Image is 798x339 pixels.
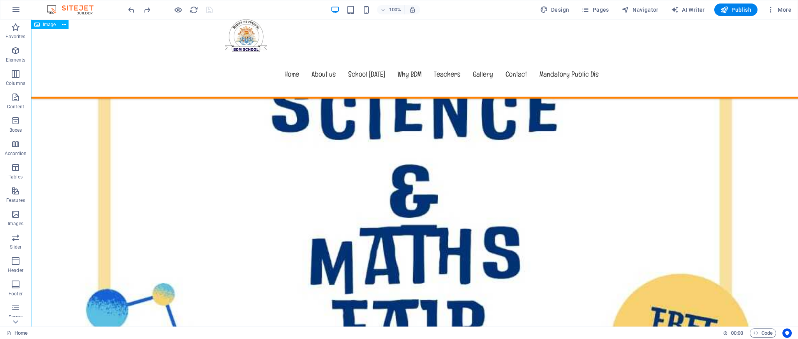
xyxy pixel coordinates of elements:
[767,6,791,14] span: More
[540,6,569,14] span: Design
[720,6,751,14] span: Publish
[143,5,151,14] i: Redo: Change image (Ctrl+Y, ⌘+Y)
[189,5,198,14] button: reload
[753,328,773,338] span: Code
[581,6,609,14] span: Pages
[537,4,573,16] button: Design
[7,104,24,110] p: Content
[142,5,151,14] button: redo
[5,34,25,40] p: Favorites
[9,314,23,320] p: Forms
[750,328,776,338] button: Code
[736,330,738,336] span: :
[6,197,25,203] p: Features
[409,6,416,13] i: On resize automatically adjust zoom level to fit chosen device.
[10,244,22,250] p: Slider
[622,6,659,14] span: Navigator
[127,5,136,14] button: undo
[714,4,757,16] button: Publish
[45,5,103,14] img: Editor Logo
[127,5,136,14] i: Undo: Change link (Ctrl+Z)
[189,5,198,14] i: Reload page
[9,127,22,133] p: Boxes
[8,221,24,227] p: Images
[764,4,794,16] button: More
[8,267,23,274] p: Header
[723,328,743,338] h6: Session time
[43,22,56,27] span: Image
[377,5,405,14] button: 100%
[578,4,612,16] button: Pages
[668,4,708,16] button: AI Writer
[782,328,792,338] button: Usercentrics
[618,4,662,16] button: Navigator
[389,5,401,14] h6: 100%
[5,150,26,157] p: Accordion
[671,6,705,14] span: AI Writer
[6,57,26,63] p: Elements
[6,80,25,87] p: Columns
[731,328,743,338] span: 00 00
[6,328,28,338] a: Click to cancel selection. Double-click to open Pages
[9,174,23,180] p: Tables
[9,291,23,297] p: Footer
